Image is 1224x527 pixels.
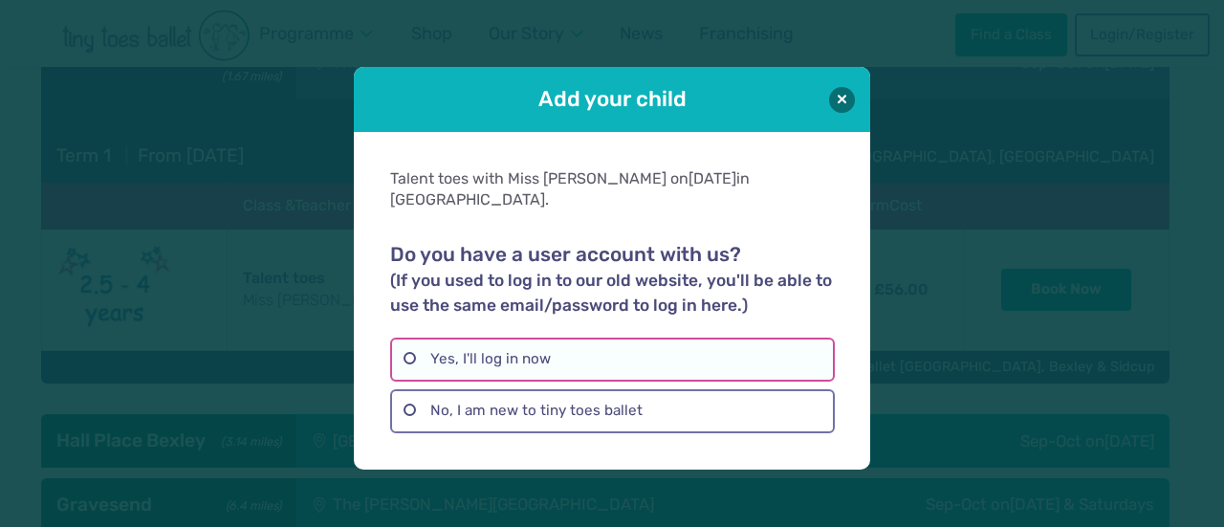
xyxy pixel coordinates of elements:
[688,169,736,187] span: [DATE]
[390,243,834,318] h2: Do you have a user account with us?
[390,168,834,211] div: Talent toes with Miss [PERSON_NAME] on in [GEOGRAPHIC_DATA].
[407,84,817,114] h1: Add your child
[390,271,832,315] small: (If you used to log in to our old website, you'll be able to use the same email/password to log i...
[390,338,834,382] label: Yes, I'll log in now
[390,389,834,433] label: No, I am new to tiny toes ballet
